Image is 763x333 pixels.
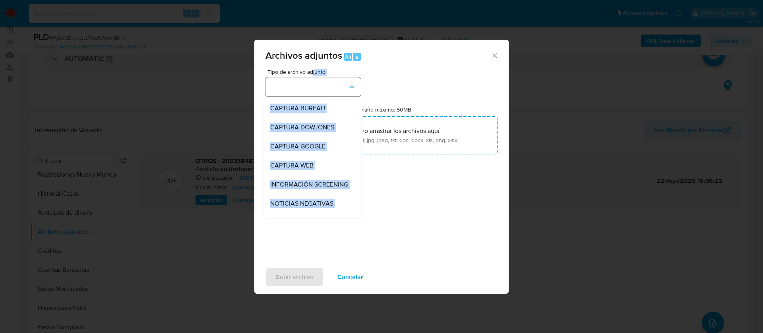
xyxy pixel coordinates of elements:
[337,268,363,286] span: Cancelar
[354,106,411,113] label: Tamaño máximo: 50MB
[267,69,363,75] span: Tipo de archivo adjunto
[265,48,342,62] span: Archivos adjuntos
[270,123,334,131] span: CAPTURA DOWJONES
[270,142,325,150] span: CAPTURA GOOGLE
[355,53,358,61] span: a
[327,268,374,287] button: Cancelar
[270,162,314,169] span: CAPTURA WEB
[491,52,498,59] button: Cerrar
[345,53,351,61] span: Alt
[270,181,348,189] span: INFORMACIÓN SCREENING
[270,104,325,112] span: CAPTURA BUREAU
[270,200,333,208] span: NOTICIAS NEGATIVAS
